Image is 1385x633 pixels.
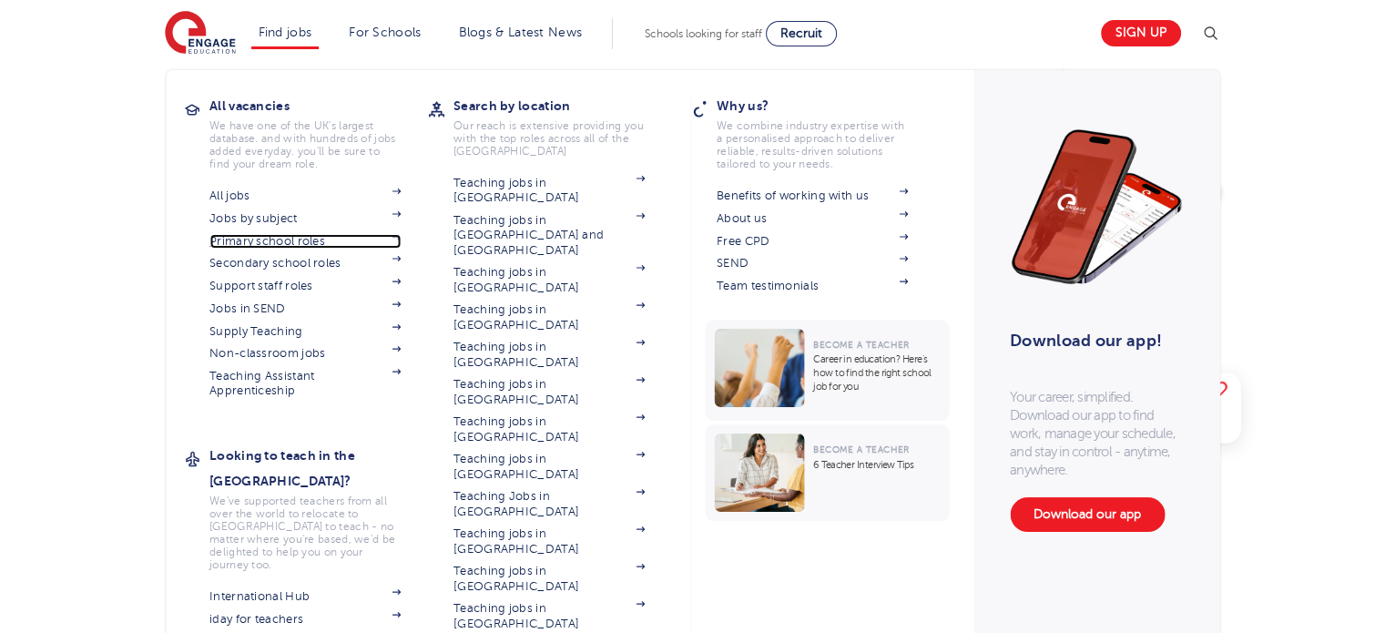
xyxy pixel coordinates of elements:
[259,26,312,39] a: Find jobs
[645,27,762,40] span: Schools looking for staff
[165,11,236,56] img: Engage Education
[453,340,645,370] a: Teaching jobs in [GEOGRAPHIC_DATA]
[453,93,672,158] a: Search by locationOur reach is extensive providing you with the top roles across all of the [GEOG...
[209,443,428,571] a: Looking to teach in the [GEOGRAPHIC_DATA]?We've supported teachers from all over the world to rel...
[209,324,401,339] a: Supply Teaching
[705,320,953,421] a: Become a TeacherCareer in education? Here’s how to find the right school job for you
[1010,388,1183,479] p: Your career, simplified. Download our app to find work, manage your schedule, and stay in control...
[717,279,908,293] a: Team testimonials
[209,93,428,118] h3: All vacancies
[209,211,401,226] a: Jobs by subject
[717,256,908,271] a: SEND
[1101,20,1181,46] a: Sign up
[705,424,953,521] a: Become a Teacher6 Teacher Interview Tips
[209,234,401,249] a: Primary school roles
[209,612,401,627] a: iday for teachers
[717,119,908,170] p: We combine industry expertise with a personalised approach to deliver reliable, results-driven so...
[453,302,645,332] a: Teaching jobs in [GEOGRAPHIC_DATA]
[459,26,583,39] a: Blogs & Latest News
[1010,321,1175,361] h3: Download our app!
[780,26,822,40] span: Recruit
[453,452,645,482] a: Teaching jobs in [GEOGRAPHIC_DATA]
[453,489,645,519] a: Teaching Jobs in [GEOGRAPHIC_DATA]
[717,234,908,249] a: Free CPD
[209,119,401,170] p: We have one of the UK's largest database. and with hundreds of jobs added everyday. you'll be sur...
[766,21,837,46] a: Recruit
[209,443,428,494] h3: Looking to teach in the [GEOGRAPHIC_DATA]?
[813,340,909,350] span: Become a Teacher
[453,564,645,594] a: Teaching jobs in [GEOGRAPHIC_DATA]
[717,211,908,226] a: About us
[209,256,401,271] a: Secondary school roles
[209,495,401,571] p: We've supported teachers from all over the world to relocate to [GEOGRAPHIC_DATA] to teach - no m...
[453,265,645,295] a: Teaching jobs in [GEOGRAPHIC_DATA]
[453,526,645,556] a: Teaching jobs in [GEOGRAPHIC_DATA]
[813,352,940,393] p: Career in education? Here’s how to find the right school job for you
[717,93,935,118] h3: Why us?
[453,414,645,444] a: Teaching jobs in [GEOGRAPHIC_DATA]
[813,458,940,472] p: 6 Teacher Interview Tips
[1010,497,1165,532] a: Download our app
[813,444,909,454] span: Become a Teacher
[209,346,401,361] a: Non-classroom jobs
[453,176,645,206] a: Teaching jobs in [GEOGRAPHIC_DATA]
[209,189,401,203] a: All jobs
[717,93,935,170] a: Why us?We combine industry expertise with a personalised approach to deliver reliable, results-dr...
[453,601,645,631] a: Teaching jobs in [GEOGRAPHIC_DATA]
[209,369,401,399] a: Teaching Assistant Apprenticeship
[453,213,645,258] a: Teaching jobs in [GEOGRAPHIC_DATA] and [GEOGRAPHIC_DATA]
[209,279,401,293] a: Support staff roles
[453,377,645,407] a: Teaching jobs in [GEOGRAPHIC_DATA]
[209,589,401,604] a: International Hub
[209,301,401,316] a: Jobs in SEND
[453,93,672,118] h3: Search by location
[209,93,428,170] a: All vacanciesWe have one of the UK's largest database. and with hundreds of jobs added everyday. ...
[349,26,421,39] a: For Schools
[453,119,645,158] p: Our reach is extensive providing you with the top roles across all of the [GEOGRAPHIC_DATA]
[717,189,908,203] a: Benefits of working with us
